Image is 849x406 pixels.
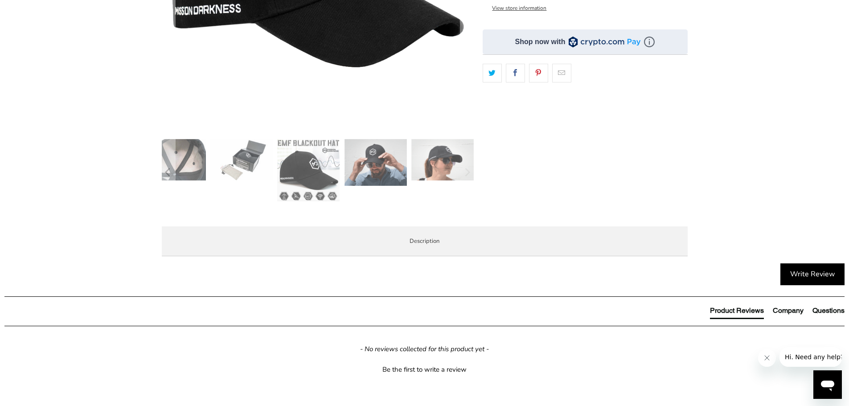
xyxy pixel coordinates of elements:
[812,306,845,316] div: Questions
[710,306,845,324] div: Reviews Tabs
[492,4,546,12] button: View store information
[506,64,525,82] a: Share this on Facebook
[779,347,842,367] iframe: Message from company
[4,363,845,374] div: Be the first to write a review
[813,370,842,399] iframe: Button to launch messaging window
[529,64,548,82] a: Share this on Pinterest
[210,139,273,180] img: Mission Darkness EMF Blackout Hat/Cap - Trust Panda
[758,349,776,367] iframe: Close message
[161,139,176,206] button: Previous
[515,37,566,47] div: Shop now with
[780,263,845,286] div: Write Review
[144,139,206,180] img: Mission Darkness EMF Blackout Hat - Trust Panda
[773,306,804,316] div: Company
[460,139,474,206] button: Next
[483,64,502,82] a: Share this on Twitter
[162,226,688,256] label: Description
[5,6,64,13] span: Hi. Need any help?
[344,139,406,186] img: Mission Darkness EMF Blackout Hat - Trust Panda
[382,365,467,374] div: Be the first to write a review
[360,344,489,354] em: - No reviews collected for this product yet -
[411,139,473,180] img: Mission Darkness EMF Blackout Hat - Trust Panda
[552,64,571,82] a: Email this to a friend
[710,306,764,316] div: Product Reviews
[483,98,688,127] iframe: Reviews Widget
[277,139,340,201] img: Mission Darkness EMF Blackout Hat - Trust Panda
